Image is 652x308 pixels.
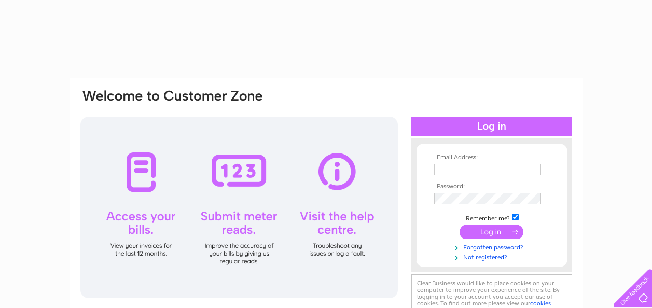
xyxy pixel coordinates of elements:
[432,183,552,190] th: Password:
[460,225,523,239] input: Submit
[432,212,552,222] td: Remember me?
[434,242,552,251] a: Forgotten password?
[432,154,552,161] th: Email Address:
[434,251,552,261] a: Not registered?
